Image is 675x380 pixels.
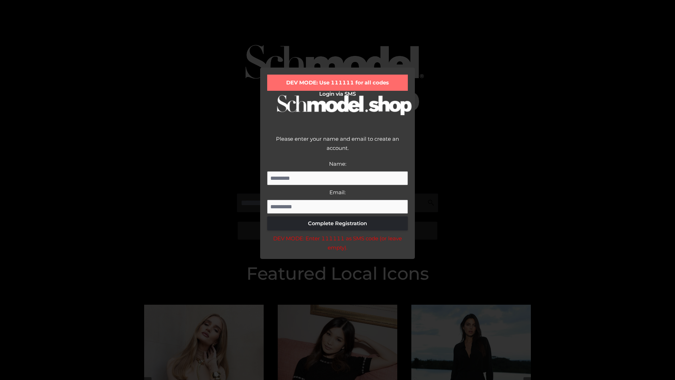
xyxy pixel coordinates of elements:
label: Name: [329,160,346,167]
div: DEV MODE: Use 111111 for all codes [267,75,408,91]
button: Complete Registration [267,216,408,230]
div: Please enter your name and email to create an account. [267,134,408,159]
h2: Login via SMS [267,91,408,97]
div: DEV MODE: Enter 111111 as SMS code (or leave empty). [267,234,408,252]
label: Email: [329,189,346,196]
